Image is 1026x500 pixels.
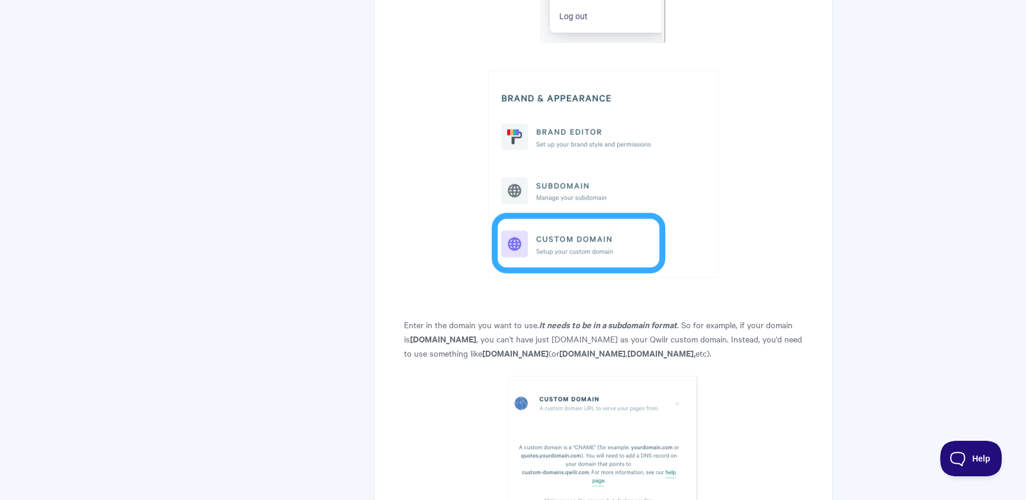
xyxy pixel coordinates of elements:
p: Enter in the domain you want to use. . So for example, if your domain is , you can't have just [D... [404,318,803,360]
strong: It needs to be in a subdomain format [539,318,677,331]
strong: [DOMAIN_NAME] [410,332,476,345]
strong: [DOMAIN_NAME] [482,347,549,359]
strong: [DOMAIN_NAME], [627,347,695,359]
img: file-xqotgMox4v.png [488,70,719,278]
iframe: Toggle Customer Support [940,441,1002,476]
strong: [DOMAIN_NAME] [559,347,626,359]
